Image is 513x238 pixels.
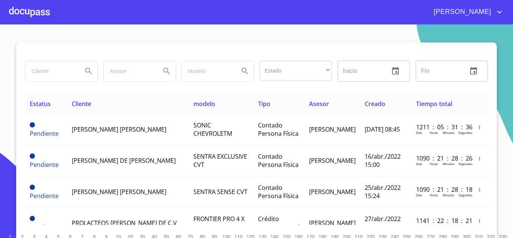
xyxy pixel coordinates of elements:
span: Pendiente [30,161,59,169]
p: Minutos [443,193,454,197]
span: [PERSON_NAME] [309,188,356,196]
span: [PERSON_NAME] [309,125,356,133]
input: search [104,61,155,81]
span: 16/abr./2022 15:00 [365,152,401,169]
span: Contado Persona Física [258,152,299,169]
input: search [182,61,233,81]
span: [PERSON_NAME] [428,6,495,18]
span: SENTRA SENSE CVT [193,188,247,196]
p: Dias [416,130,422,135]
p: Horas [430,193,438,197]
button: Search [80,62,98,80]
span: Pendiente [30,153,35,159]
input: search [26,61,77,81]
p: 1090 : 21 : 28 : 18 [416,185,467,194]
span: Contado Persona Física [258,121,299,138]
span: Pendiente [30,192,59,200]
span: [PERSON_NAME] [PERSON_NAME] [72,188,166,196]
p: Horas [430,130,438,135]
span: [PERSON_NAME] [PERSON_NAME] [72,125,166,133]
p: Segundos [459,130,472,135]
span: Asesor [309,100,329,108]
span: Crédito Persona Moral [258,215,300,231]
span: Contado Persona Física [258,183,299,200]
p: Minutos [443,130,454,135]
button: Search [236,62,254,80]
span: Tipo [258,100,270,108]
span: [DATE] 08:45 [365,125,400,133]
span: [PERSON_NAME] DE [PERSON_NAME] [72,156,176,165]
p: Dias [416,193,422,197]
div: ​ [260,61,332,81]
span: Estatus [30,100,51,108]
span: Creado [365,100,385,108]
span: SONIC CHEVROLETM [193,121,232,138]
p: 1141 : 22 : 18 : 21 [416,217,467,225]
button: Search [158,62,176,80]
p: Horas [430,224,438,228]
span: 25/abr./2022 15:24 [365,183,401,200]
p: Segundos [459,193,472,197]
button: account of current user [428,6,504,18]
span: SENTRA EXCLUSIVE CVT [193,152,247,169]
span: Cliente [72,100,91,108]
span: Pendiente [30,216,35,221]
p: Horas [430,162,438,166]
p: Minutos [443,162,454,166]
span: PROLACTEOS [PERSON_NAME] DE C.V [72,219,177,227]
span: modelo [193,100,215,108]
span: Pendiente [30,129,59,138]
p: Dias [416,162,422,166]
span: [PERSON_NAME] [309,219,356,227]
p: Minutos [443,224,454,228]
p: Segundos [459,224,472,228]
p: Dias [416,224,422,228]
span: Pendiente [30,185,35,190]
span: Pendiente [30,122,35,127]
span: FRONTIER PRO 4 X 4 X 4 TA [193,215,244,231]
span: 27/abr./2022 08:47 [365,215,401,231]
span: Tiempo total [416,100,452,108]
span: [PERSON_NAME] [309,156,356,165]
p: Segundos [459,162,472,166]
span: Pendiente [30,223,59,231]
p: 1090 : 21 : 28 : 26 [416,154,467,162]
p: 1211 : 05 : 31 : 36 [416,123,467,131]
